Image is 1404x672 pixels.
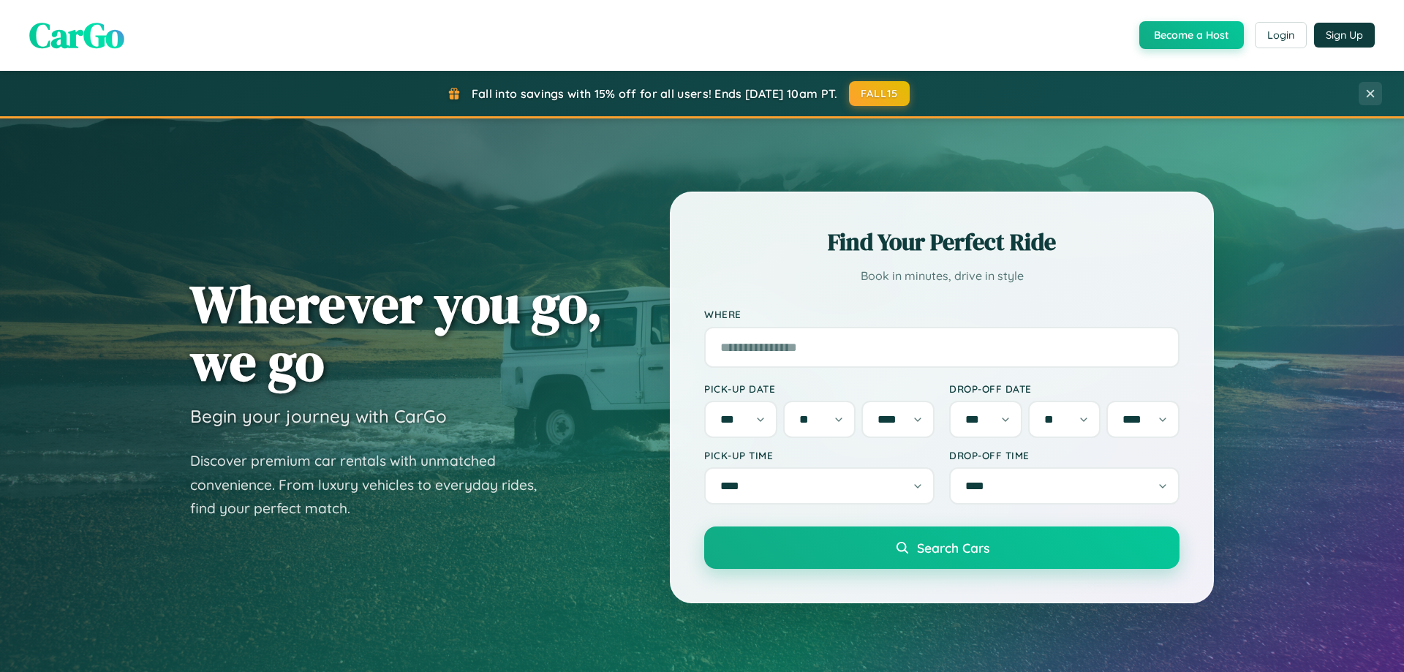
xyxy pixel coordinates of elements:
h1: Wherever you go, we go [190,275,603,390]
button: FALL15 [849,81,910,106]
button: Search Cars [704,526,1180,569]
span: CarGo [29,11,124,59]
span: Search Cars [917,540,989,556]
p: Book in minutes, drive in style [704,265,1180,287]
h2: Find Your Perfect Ride [704,226,1180,258]
span: Fall into savings with 15% off for all users! Ends [DATE] 10am PT. [472,86,838,101]
label: Drop-off Date [949,382,1180,395]
h3: Begin your journey with CarGo [190,405,447,427]
button: Login [1255,22,1307,48]
label: Where [704,309,1180,321]
label: Pick-up Date [704,382,935,395]
label: Drop-off Time [949,449,1180,461]
p: Discover premium car rentals with unmatched convenience. From luxury vehicles to everyday rides, ... [190,449,556,521]
button: Sign Up [1314,23,1375,48]
button: Become a Host [1139,21,1244,49]
label: Pick-up Time [704,449,935,461]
